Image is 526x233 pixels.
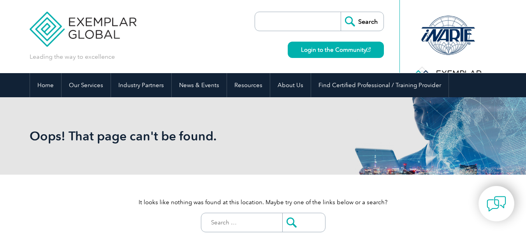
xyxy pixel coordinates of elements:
[62,73,111,97] a: Our Services
[487,194,506,214] img: contact-chat.png
[366,47,371,52] img: open_square.png
[227,73,270,97] a: Resources
[172,73,227,97] a: News & Events
[30,73,61,97] a: Home
[341,12,384,31] input: Search
[311,73,449,97] a: Find Certified Professional / Training Provider
[288,42,384,58] a: Login to the Community
[282,213,325,232] input: Submit
[30,53,115,61] p: Leading the way to excellence
[30,128,329,144] h1: Oops! That page can't be found.
[270,73,311,97] a: About Us
[111,73,171,97] a: Industry Partners
[30,198,497,207] p: It looks like nothing was found at this location. Maybe try one of the links below or a search?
